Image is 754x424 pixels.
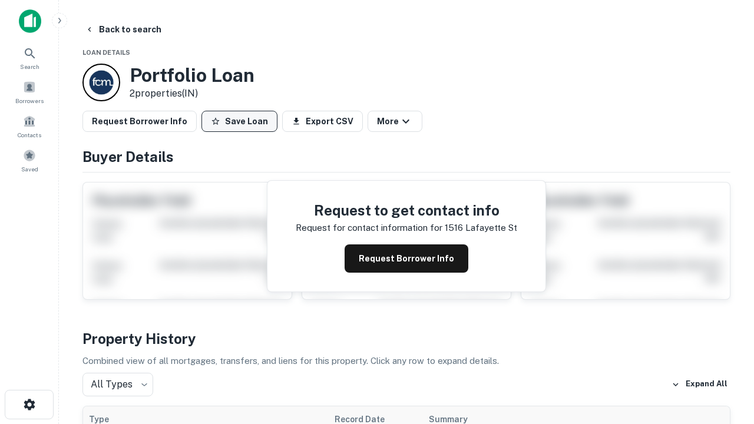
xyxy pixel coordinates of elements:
span: Loan Details [82,49,130,56]
button: Export CSV [282,111,363,132]
a: Saved [4,144,55,176]
p: Combined view of all mortgages, transfers, and liens for this property. Click any row to expand d... [82,354,730,368]
button: Save Loan [201,111,277,132]
button: Request Borrower Info [345,244,468,273]
p: 1516 lafayette st [445,221,517,235]
h4: Property History [82,328,730,349]
a: Contacts [4,110,55,142]
p: Request for contact information for [296,221,442,235]
h4: Request to get contact info [296,200,517,221]
button: Back to search [80,19,166,40]
button: Request Borrower Info [82,111,197,132]
span: Contacts [18,130,41,140]
a: Search [4,42,55,74]
button: More [368,111,422,132]
div: All Types [82,373,153,396]
p: 2 properties (IN) [130,87,254,101]
iframe: Chat Widget [695,330,754,386]
img: capitalize-icon.png [19,9,41,33]
span: Saved [21,164,38,174]
span: Search [20,62,39,71]
span: Borrowers [15,96,44,105]
button: Expand All [669,376,730,393]
h3: Portfolio Loan [130,64,254,87]
a: Borrowers [4,76,55,108]
h4: Buyer Details [82,146,730,167]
